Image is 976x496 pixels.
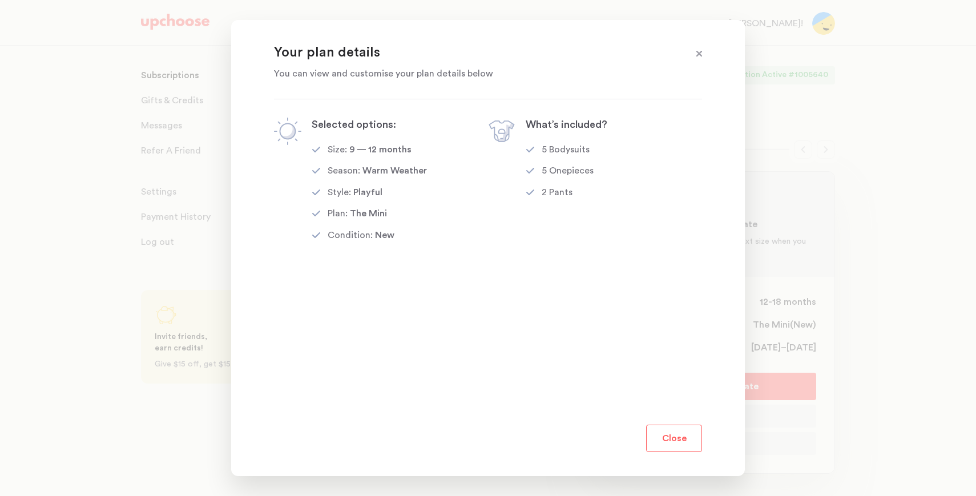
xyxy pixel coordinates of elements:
[362,166,427,175] span: Warm Weather
[542,187,572,200] div: 2 Pants
[328,209,348,218] p: Plan:
[328,188,351,197] p: Style:
[274,67,673,80] p: You can view and customise your plan details below
[646,425,702,452] button: Close
[526,118,607,131] p: What’s included?
[349,145,412,154] span: 9 — 12 months
[350,209,387,218] span: The Mini
[542,144,590,158] div: 5 Bodysuits
[274,44,673,62] p: Your plan details
[542,165,594,179] div: 5 Onepieces
[353,188,382,197] span: Playful
[328,166,360,175] p: Season:
[328,145,347,154] p: Size:
[328,231,373,240] p: Condition:
[375,231,394,240] span: New
[312,118,427,131] p: Selected options:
